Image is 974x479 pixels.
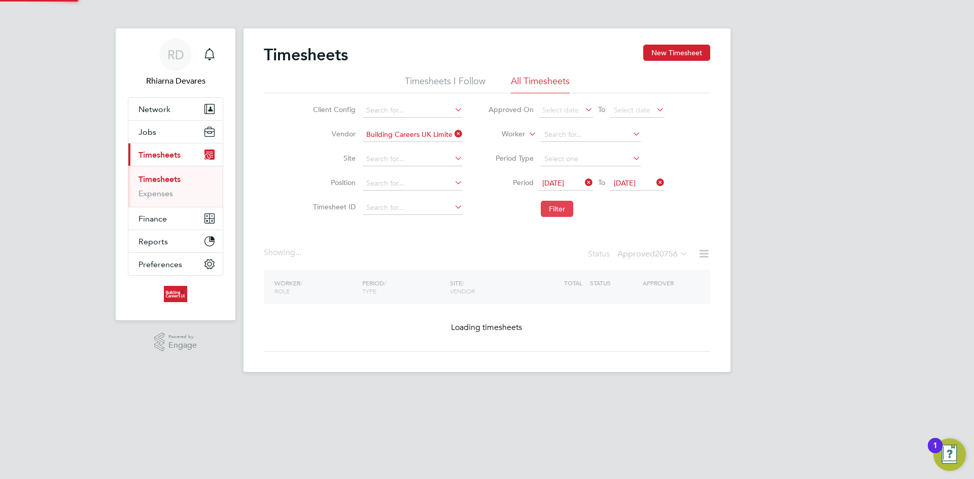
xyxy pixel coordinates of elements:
[128,98,223,120] button: Network
[542,105,579,115] span: Select date
[614,178,636,188] span: [DATE]
[138,174,181,184] a: Timesheets
[933,438,966,471] button: Open Resource Center, 1 new notification
[511,75,570,93] li: All Timesheets
[138,150,181,160] span: Timesheets
[588,247,690,262] div: Status
[138,260,182,269] span: Preferences
[595,103,608,116] span: To
[168,341,197,350] span: Engage
[655,249,678,259] span: 20756
[128,207,223,230] button: Finance
[138,214,167,224] span: Finance
[128,230,223,252] button: Reports
[310,129,356,138] label: Vendor
[363,103,463,118] input: Search for...
[295,247,301,257] span: ...
[167,48,184,61] span: RD
[168,333,197,341] span: Powered by
[138,104,170,114] span: Network
[310,202,356,211] label: Timesheet ID
[363,128,463,142] input: Search for...
[264,247,303,258] div: Showing
[933,446,937,459] div: 1
[542,178,564,188] span: [DATE]
[128,143,223,166] button: Timesheets
[488,178,534,187] label: Period
[614,105,650,115] span: Select date
[128,253,223,275] button: Preferences
[138,127,156,137] span: Jobs
[310,154,356,163] label: Site
[138,237,168,246] span: Reports
[138,189,173,198] a: Expenses
[617,249,688,259] label: Approved
[264,45,348,65] h2: Timesheets
[310,178,356,187] label: Position
[116,28,235,320] nav: Main navigation
[154,333,197,352] a: Powered byEngage
[405,75,485,93] li: Timesheets I Follow
[128,39,223,87] a: RDRhiarna Devares
[128,75,223,87] span: Rhiarna Devares
[541,201,573,217] button: Filter
[363,176,463,191] input: Search for...
[488,154,534,163] label: Period Type
[541,128,641,142] input: Search for...
[128,121,223,143] button: Jobs
[310,105,356,114] label: Client Config
[488,105,534,114] label: Approved On
[164,286,187,302] img: buildingcareersuk-logo-retina.png
[128,286,223,302] a: Go to home page
[643,45,710,61] button: New Timesheet
[595,176,608,189] span: To
[541,152,641,166] input: Select one
[128,166,223,207] div: Timesheets
[479,129,525,139] label: Worker
[363,201,463,215] input: Search for...
[363,152,463,166] input: Search for...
